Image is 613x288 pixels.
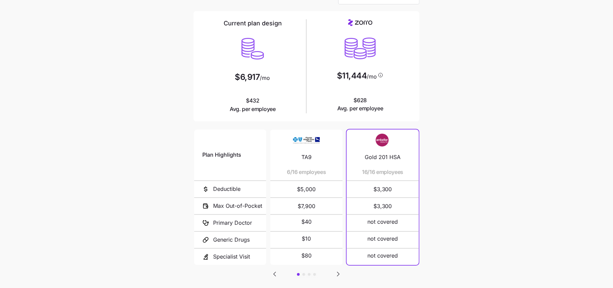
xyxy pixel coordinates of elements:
[362,168,403,176] span: 16/16 employees
[301,251,312,260] span: $80
[271,270,279,278] svg: Go to previous slide
[213,185,241,193] span: Deductible
[213,236,250,244] span: Generic Drugs
[293,134,320,147] img: Carrier
[230,105,276,113] span: Avg. per employee
[355,198,411,214] span: $3,300
[213,252,250,261] span: Specialist Visit
[367,251,398,260] span: not covered
[301,153,312,161] span: TA9
[337,104,383,113] span: Avg. per employee
[224,19,282,27] h2: Current plan design
[270,270,279,279] button: Go to previous slide
[334,270,343,279] button: Go to next slide
[367,74,377,79] span: /mo
[213,219,252,227] span: Primary Doctor
[301,218,312,226] span: $40
[367,218,398,226] span: not covered
[287,168,326,176] span: 6/16 employees
[365,153,401,161] span: Gold 201 HSA
[235,73,260,81] span: $6,917
[337,72,367,80] span: $11,444
[337,96,383,113] span: $628
[334,270,342,278] svg: Go to next slide
[278,198,334,214] span: $7,900
[367,235,398,243] span: not covered
[202,151,241,159] span: Plan Highlights
[302,235,311,243] span: $10
[355,181,411,197] span: $3,300
[369,134,396,147] img: Carrier
[278,181,334,197] span: $5,000
[230,96,276,113] span: $432
[260,75,270,81] span: /mo
[213,202,262,210] span: Max Out-of-Pocket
